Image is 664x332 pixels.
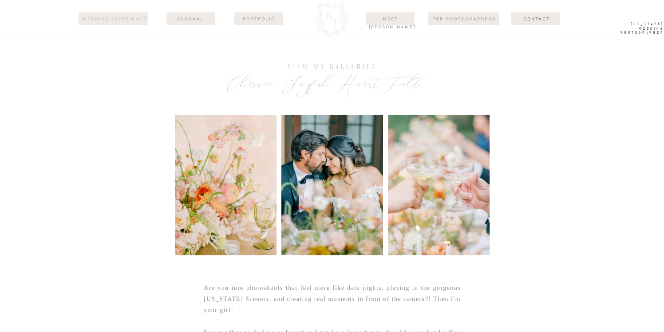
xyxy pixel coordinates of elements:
[506,15,567,22] a: Contact
[81,15,148,23] a: wedding experience
[169,15,212,22] a: journal
[218,59,430,102] p: Classic. Joyful. Heart-Felt
[607,22,664,37] a: [US_STATE] WEdding Photographer
[237,15,281,22] a: Portfolio
[281,63,383,72] h3: view my galleries
[428,15,499,22] a: For Photographers
[369,15,412,22] a: Meet [PERSON_NAME]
